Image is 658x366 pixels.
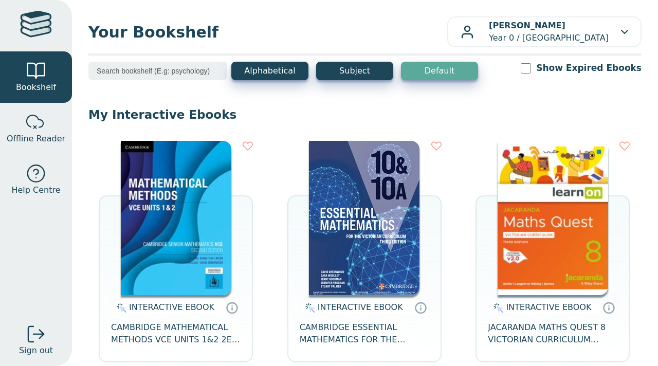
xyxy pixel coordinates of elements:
button: Subject [316,62,393,80]
span: CAMBRIDGE ESSENTIAL MATHEMATICS FOR THE VICTORIAN CURRICULUM YEAR 10&10A 3E ONLINE TEACHING SUITE [300,321,429,346]
button: Default [401,62,478,80]
span: Offline Reader [7,133,65,145]
input: Search bookshelf (E.g: psychology) [88,62,227,80]
span: INTERACTIVE EBOOK [506,302,591,312]
img: c004558a-e884-43ec-b87a-da9408141e80.jpg [498,141,608,295]
span: Sign out [19,344,53,357]
span: CAMBRIDGE MATHEMATICAL METHODS VCE UNITS 1&2 2E ONLINE TEACHING SUITE [111,321,241,346]
img: interactive.svg [490,302,503,314]
b: [PERSON_NAME] [489,21,565,30]
button: [PERSON_NAME]Year 0 / [GEOGRAPHIC_DATA] [447,16,642,47]
span: Bookshelf [16,81,56,94]
span: INTERACTIVE EBOOK [129,302,214,312]
img: eb5ca165-6219-4593-ba97-537970140765.jpg [121,141,231,295]
p: My Interactive Ebooks [88,107,642,122]
a: Interactive eBooks are accessed online via the publisher’s portal. They contain interactive resou... [226,301,238,314]
label: Show Expired Ebooks [536,62,642,75]
button: Alphabetical [231,62,308,80]
span: JACARANDA MATHS QUEST 8 VICTORIAN CURRICULUM LEARNON EBOOK 3E [488,321,617,346]
a: Interactive eBooks are accessed online via the publisher’s portal. They contain interactive resou... [602,301,615,314]
p: Year 0 / [GEOGRAPHIC_DATA] [489,20,609,44]
span: Help Centre [11,184,60,196]
a: Interactive eBooks are accessed online via the publisher’s portal. They contain interactive resou... [414,301,427,314]
span: Your Bookshelf [88,21,447,44]
img: 98d34050-ddd8-4ea8-902b-4694f0530282.jpg [309,141,419,295]
img: interactive.svg [114,302,126,314]
img: interactive.svg [302,302,315,314]
span: INTERACTIVE EBOOK [318,302,403,312]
